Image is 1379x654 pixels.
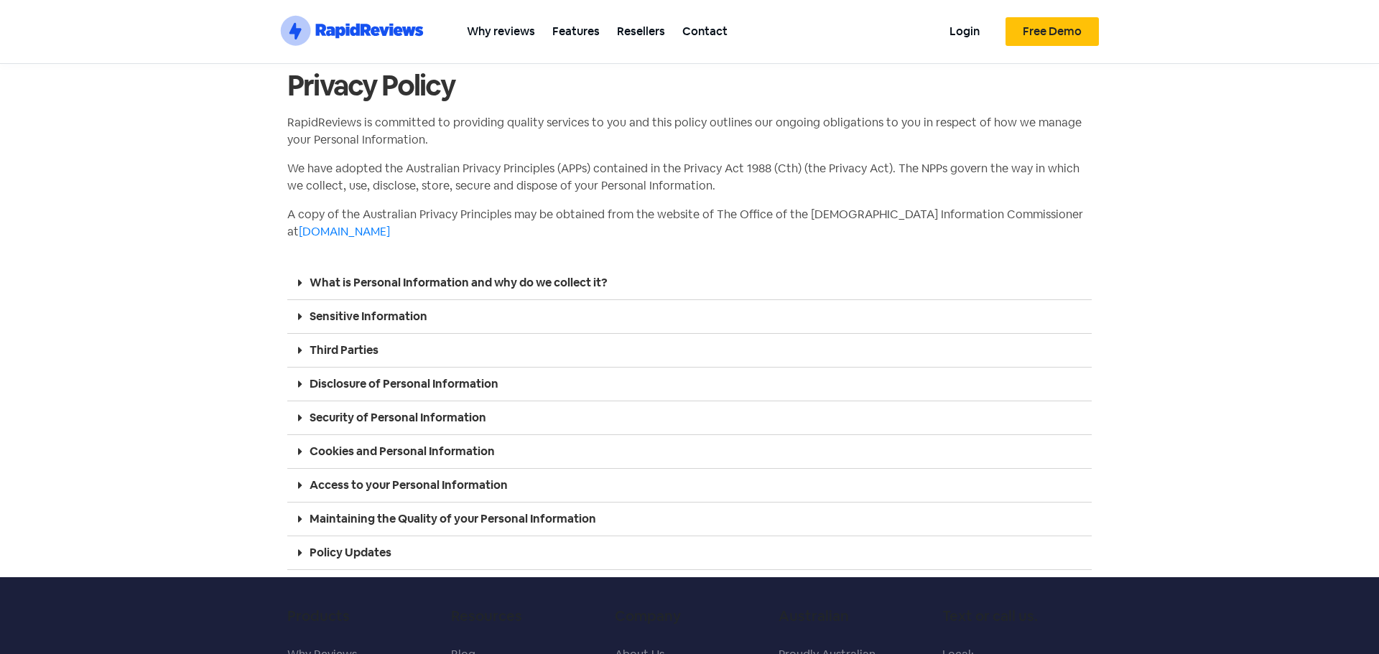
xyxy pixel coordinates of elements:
a: Policy Updates [310,545,391,560]
a: Cookies and Personal Information [310,444,495,459]
a: Third Parties [310,342,379,358]
p: RapidReviews is committed to providing quality services to you and this policy outlines our ongoi... [287,114,1092,149]
h1: Privacy Policy [287,71,1092,100]
a: Disclosure of Personal Information [310,376,498,391]
a: Free Demo [1006,17,1099,46]
a: Why reviews [458,15,544,47]
a: Features [544,15,608,47]
p: We have adopted the Australian Privacy Principles (APPs) contained in the Privacy Act 1988 (Cth) ... [287,160,1092,195]
a: What is Personal Information and why do we collect it? [310,275,608,290]
a: Resellers [608,15,674,47]
p: A copy of the Australian Privacy Principles may be obtained from the website of The Office of the... [287,206,1092,240]
a: Maintaining the Quality of your Personal Information [310,511,596,526]
a: Sensitive Information [310,309,427,324]
h5: Company [615,607,764,625]
span: Free Demo [1023,26,1082,37]
h5: Resources [451,607,600,625]
a: [DOMAIN_NAME] [299,224,390,239]
a: Security of Personal Information [310,410,486,425]
a: Login [941,15,988,47]
a: Contact [674,15,736,47]
h5: Products [287,607,437,625]
h5: Text or call us. [942,607,1092,625]
h5: Australian [779,607,928,625]
a: Access to your Personal Information [310,477,508,492]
